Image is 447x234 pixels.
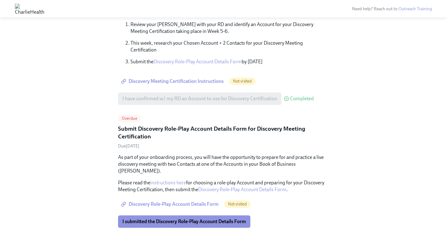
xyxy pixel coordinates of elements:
[122,218,246,225] span: I submitted the Discovery Role-Play Account Details Form
[118,198,223,210] a: Discovery Role-Play Account Details Form
[399,6,432,11] a: Outreach Training
[15,4,44,14] img: CharlieHealth
[118,75,228,88] a: Discovery Meeting Certification Instructions
[229,79,256,83] span: Not visited
[122,78,224,84] span: Discovery Meeting Certification Instructions
[118,116,141,121] span: Overdue
[290,96,314,101] span: Completed
[150,180,186,186] a: instructions here
[118,154,329,174] p: As part of your onboarding process, you will have the opportunity to prepare for and practice a l...
[224,202,251,206] span: Not visited
[118,125,329,141] h5: Submit Discovery Role-Play Account Details Form for Discovery Meeting Certification
[130,40,329,53] p: This week, research your Chosen Account + 2 Contacts for your Discovery Meeting Certification
[130,58,329,65] p: Submit the by [DATE]
[153,59,242,65] a: Discovery Role-Play Account Details Form
[118,179,329,193] p: Please read the for choosing a role-play Account and preparing for your Discovery Meeting Certifi...
[198,187,286,192] a: Discovery Role-Play Account Details Form
[118,115,329,149] a: OverdueSubmit Discovery Role-Play Account Details Form for Discovery Meeting CertificationDue[DATE]
[130,21,329,35] p: Review your [PERSON_NAME] with your RD and identify an Account for your Discovery Meeting Certifi...
[122,201,219,207] span: Discovery Role-Play Account Details Form
[352,6,432,11] span: Need help? Reach out to
[118,143,139,149] span: Friday, October 3rd 2025, 7:00 am
[118,215,250,228] button: I submitted the Discovery Role-Play Account Details Form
